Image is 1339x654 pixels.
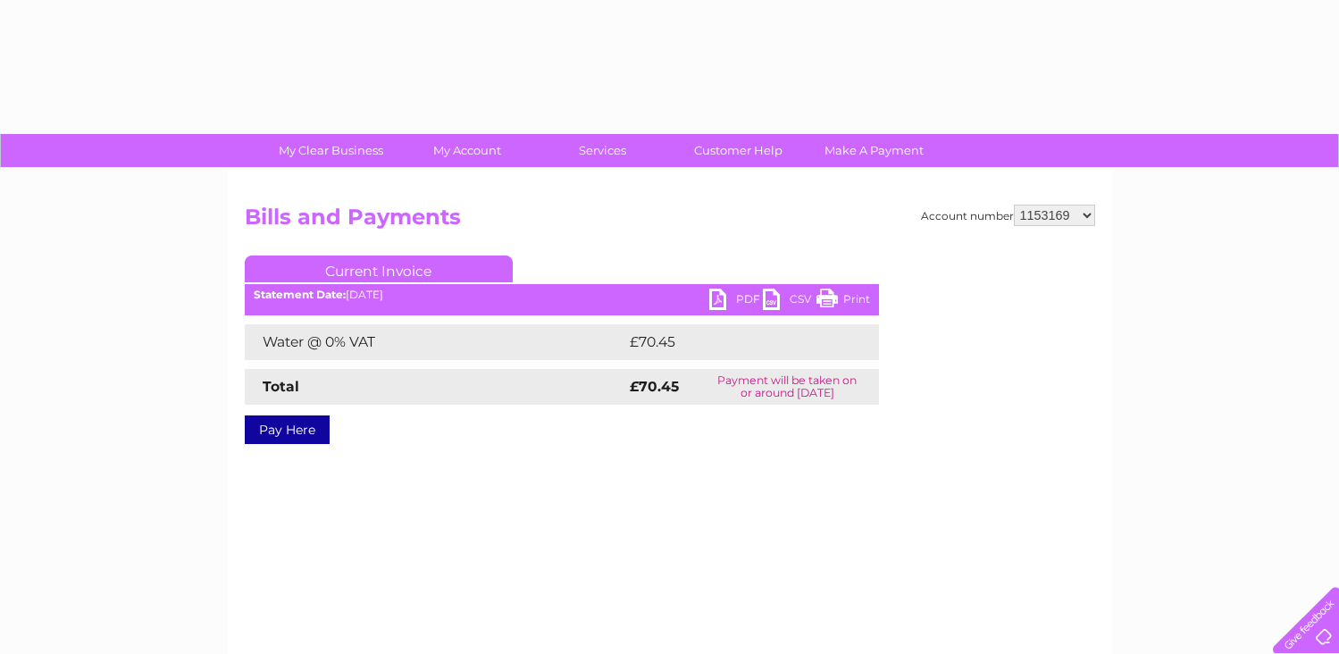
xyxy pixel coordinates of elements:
a: My Account [393,134,540,167]
a: Make A Payment [800,134,948,167]
a: Customer Help [665,134,812,167]
a: Current Invoice [245,256,513,282]
a: My Clear Business [257,134,405,167]
b: Statement Date: [254,288,346,301]
td: Payment will be taken on or around [DATE] [696,369,878,405]
strong: £70.45 [630,378,679,395]
td: £70.45 [625,324,843,360]
strong: Total [263,378,299,395]
div: Account number [921,205,1095,226]
h2: Bills and Payments [245,205,1095,239]
td: Water @ 0% VAT [245,324,625,360]
div: [DATE] [245,289,879,301]
a: PDF [709,289,763,314]
a: Services [529,134,676,167]
a: CSV [763,289,816,314]
a: Print [816,289,870,314]
a: Pay Here [245,415,330,444]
